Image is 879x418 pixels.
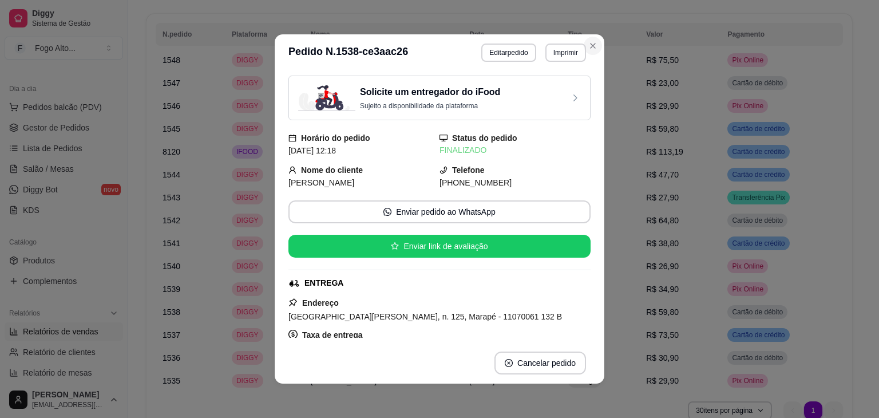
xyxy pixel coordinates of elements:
span: dollar [288,330,298,339]
button: Close [584,37,602,55]
img: delivery-image [298,85,355,111]
strong: Nome do cliente [301,165,363,175]
strong: Status do pedido [452,133,517,143]
p: Sujeito a disponibilidade da plataforma [360,101,500,111]
span: calendar [288,134,296,142]
button: close-circleCancelar pedido [494,352,586,374]
span: [PERSON_NAME] [288,178,354,187]
span: desktop [439,134,448,142]
strong: Telefone [452,165,485,175]
span: close-circle [505,359,513,367]
span: star [391,242,399,250]
strong: Endereço [302,298,339,307]
span: phone [439,166,448,174]
strong: Horário do pedido [301,133,370,143]
span: [GEOGRAPHIC_DATA][PERSON_NAME], n. 125, Marapé - 11070061 132 B [288,312,562,321]
span: pushpin [288,298,298,307]
strong: Taxa de entrega [302,330,363,340]
span: [PHONE_NUMBER] [439,178,512,187]
div: ENTREGA [304,277,343,289]
button: starEnviar link de avaliação [288,235,591,258]
h3: Solicite um entregador do iFood [360,85,500,99]
span: whats-app [383,208,391,216]
span: user [288,166,296,174]
span: [DATE] 12:18 [288,146,336,155]
div: FINALIZADO [439,144,591,156]
button: Editarpedido [481,44,536,62]
button: Imprimir [545,44,586,62]
button: whats-appEnviar pedido ao WhatsApp [288,200,591,223]
h3: Pedido N. 1538-ce3aac26 [288,44,408,62]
